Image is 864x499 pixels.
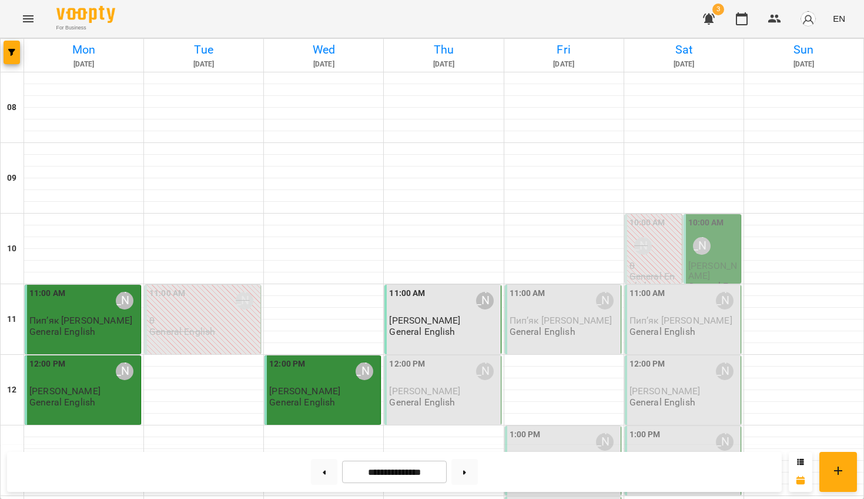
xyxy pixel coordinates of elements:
[149,327,215,337] p: General English
[629,315,732,326] span: Пип’як [PERSON_NAME]
[476,362,494,380] div: Макарова Яна
[693,237,711,255] div: Макарова Яна
[116,292,133,310] div: Макарова Яна
[688,260,737,281] span: [PERSON_NAME]
[389,315,460,326] span: [PERSON_NAME]
[386,41,501,59] h6: Thu
[356,362,373,380] div: Макарова Яна
[688,217,724,229] label: 10:00 AM
[506,41,622,59] h6: Fri
[629,397,695,407] p: General English
[26,59,142,70] h6: [DATE]
[7,242,16,255] h6: 10
[833,12,845,25] span: EN
[629,358,665,371] label: 12:00 PM
[389,327,455,337] p: General English
[596,292,614,310] div: Макарова Яна
[629,261,679,271] p: 0
[269,358,305,371] label: 12:00 PM
[56,24,115,32] span: For Business
[629,327,695,337] p: General English
[510,428,541,441] label: 1:00 PM
[389,287,425,300] label: 11:00 AM
[629,217,665,229] label: 10:00 AM
[266,41,381,59] h6: Wed
[389,397,455,407] p: General English
[716,433,734,451] div: Макарова Яна
[146,41,262,59] h6: Tue
[7,101,16,114] h6: 08
[29,397,95,407] p: General English
[746,59,862,70] h6: [DATE]
[716,362,734,380] div: Макарова Яна
[116,362,133,380] div: Макарова Яна
[29,287,65,300] label: 11:00 AM
[269,385,340,397] span: [PERSON_NAME]
[14,5,42,33] button: Menu
[629,271,679,292] p: General English
[7,172,16,185] h6: 09
[149,287,185,300] label: 11:00 AM
[269,397,335,407] p: General English
[746,41,862,59] h6: Sun
[149,315,258,325] p: 0
[712,4,724,15] span: 3
[629,287,665,300] label: 11:00 AM
[29,327,95,337] p: General English
[29,315,132,326] span: Пип’як [PERSON_NAME]
[800,11,816,27] img: avatar_s.png
[626,59,742,70] h6: [DATE]
[389,358,425,371] label: 12:00 PM
[386,59,501,70] h6: [DATE]
[29,385,101,397] span: [PERSON_NAME]
[828,8,850,29] button: EN
[389,385,460,397] span: [PERSON_NAME]
[506,59,622,70] h6: [DATE]
[510,327,575,337] p: General English
[510,315,612,326] span: Пип’як [PERSON_NAME]
[7,384,16,397] h6: 12
[626,41,742,59] h6: Sat
[56,6,115,23] img: Voopty Logo
[596,433,614,451] div: Макарова Яна
[7,313,16,326] h6: 11
[26,41,142,59] h6: Mon
[716,292,734,310] div: Макарова Яна
[688,281,738,302] p: General English
[629,428,661,441] label: 1:00 PM
[146,59,262,70] h6: [DATE]
[29,358,65,371] label: 12:00 PM
[266,59,381,70] h6: [DATE]
[629,385,701,397] span: [PERSON_NAME]
[510,287,545,300] label: 11:00 AM
[634,237,652,255] div: Макарова Яна
[236,292,253,310] div: Макарова Яна
[476,292,494,310] div: Макарова Яна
